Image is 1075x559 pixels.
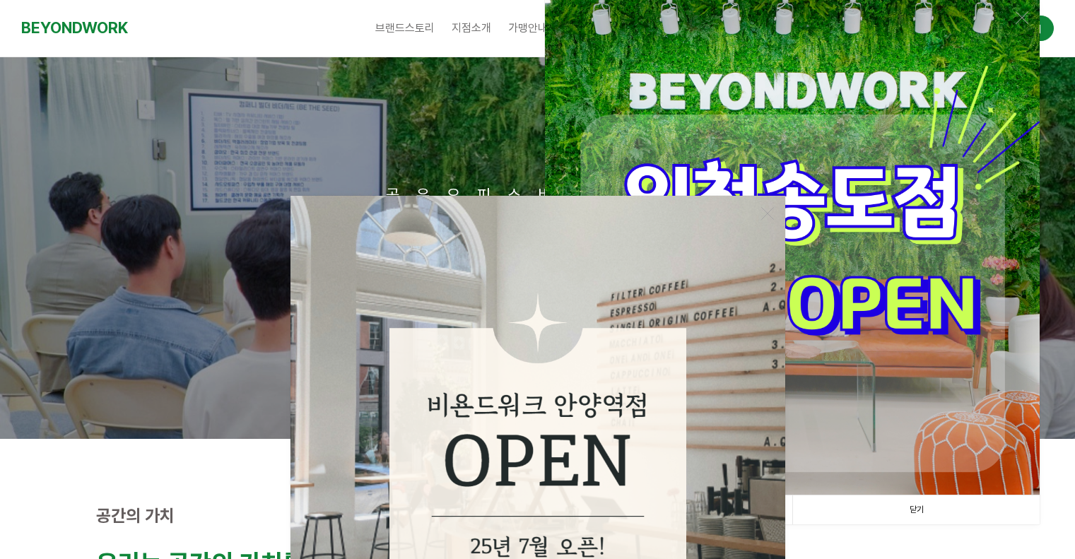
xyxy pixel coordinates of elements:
[367,11,443,46] a: 브랜드스토리
[96,505,175,526] strong: 공간의 가치
[500,11,556,46] a: 가맹안내
[375,21,435,35] span: 브랜드스토리
[443,11,500,46] a: 지점소개
[452,21,491,35] span: 지점소개
[21,15,128,41] a: BEYONDWORK
[508,21,548,35] span: 가맹안내
[792,495,1040,524] a: 닫기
